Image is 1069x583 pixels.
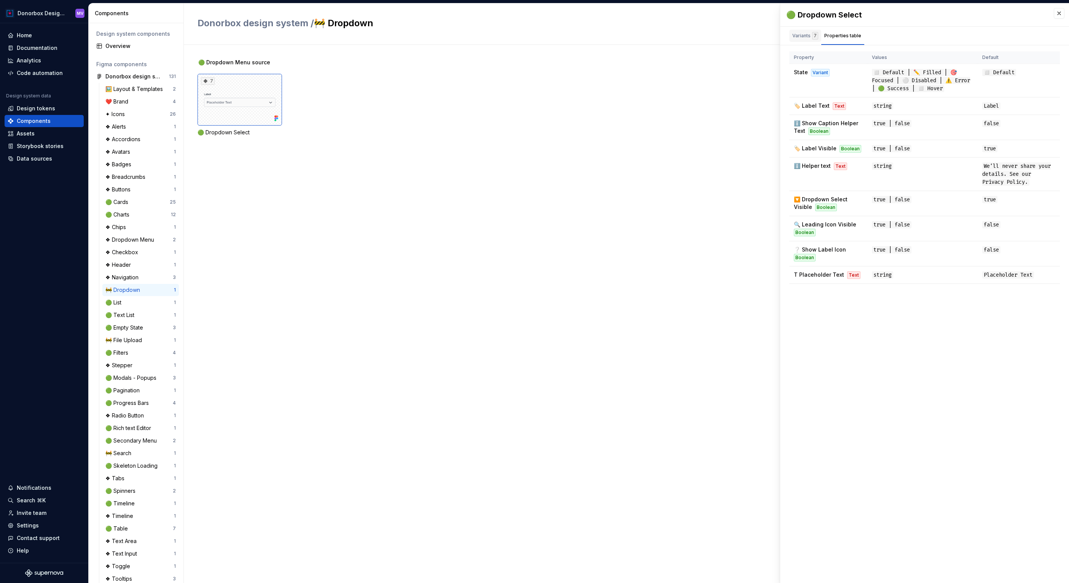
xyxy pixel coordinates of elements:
[794,69,808,75] span: State
[105,299,124,306] div: 🟢 List
[17,117,51,125] div: Components
[105,475,127,482] div: ❖ Tabs
[174,463,176,469] div: 1
[102,108,179,120] a: ✦ Icons26
[102,221,179,233] a: ❖ Chips1
[174,500,176,507] div: 1
[174,413,176,419] div: 1
[102,96,179,108] a: ❤️ Brand4
[2,5,87,21] button: Donorbox Design SystemMV
[102,548,179,560] a: ❖ Text Input1
[174,450,176,456] div: 1
[794,229,816,236] div: Boolean
[105,198,131,206] div: 🟢 Cards
[794,196,848,210] span: 🔽 Dropdown Select Visible
[5,29,84,41] a: Home
[17,142,64,150] div: Storybook stories
[794,162,831,169] span: ℹ️ Helper text
[5,482,84,494] button: Notifications
[5,54,84,67] a: Analytics
[17,509,46,517] div: Invite team
[95,10,180,17] div: Components
[17,547,29,554] div: Help
[17,497,46,504] div: Search ⌘K
[105,42,176,50] div: Overview
[105,161,134,168] div: ❖ Badges
[173,526,176,532] div: 7
[102,171,179,183] a: ❖ Breadcrumbs1
[96,30,176,38] div: Design system components
[169,73,176,80] div: 131
[174,287,176,293] div: 1
[5,9,14,18] img: 17077652-375b-4f2c-92b0-528c72b71ea0.png
[982,145,997,152] span: true
[102,359,179,371] a: ❖ Stepper1
[789,51,867,64] th: Property
[982,162,1051,186] span: We’ll never share your details. See our Privacy Policy.
[105,223,129,231] div: ❖ Chips
[105,311,137,319] div: 🟢 Text List
[173,237,176,243] div: 2
[198,129,282,136] div: 🟢 Dropdown Select
[17,130,35,137] div: Assets
[6,93,51,99] div: Design system data
[105,525,131,532] div: 🟢 Table
[171,212,176,218] div: 12
[198,18,314,29] span: Donorbox design system /
[173,375,176,381] div: 3
[102,309,179,321] a: 🟢 Text List1
[102,196,179,208] a: 🟢 Cards25
[812,32,818,40] div: 7
[102,121,179,133] a: ❖ Alerts1
[872,145,911,152] span: true | false
[93,40,179,52] a: Overview
[17,484,51,492] div: Notifications
[102,158,179,170] a: ❖ Badges1
[794,120,858,134] span: ℹ️ Show Caption Helper Text
[5,115,84,127] a: Components
[102,284,179,296] a: 🚧 Dropdown1
[105,550,140,558] div: ❖ Text Input
[102,409,179,422] a: ❖ Radio Button1
[105,98,131,105] div: ❤️ Brand
[174,149,176,155] div: 1
[198,74,282,136] div: 7🟢 Dropdown Select
[982,69,1016,76] span: ◻️ Default
[102,296,179,309] a: 🟢 List1
[847,271,860,279] div: Text
[17,155,52,162] div: Data sources
[174,513,176,519] div: 1
[102,234,179,246] a: ❖ Dropdown Menu2
[174,136,176,142] div: 1
[102,384,179,397] a: 🟢 Pagination1
[174,538,176,544] div: 1
[174,362,176,368] div: 1
[105,173,148,181] div: ❖ Breadcrumbs
[833,102,846,110] div: Text
[792,32,818,40] div: Variants
[170,199,176,205] div: 25
[174,312,176,318] div: 1
[198,17,842,29] h2: 🚧 Dropdown
[102,246,179,258] a: ❖ Checkbox1
[173,488,176,494] div: 2
[867,51,978,64] th: Values
[105,211,132,218] div: 🟢 Charts
[982,102,1000,110] span: Label
[102,183,179,196] a: ❖ Buttons1
[872,196,911,203] span: true | false
[102,146,179,158] a: ❖ Avatars1
[105,562,133,570] div: ❖ Toggle
[105,148,133,156] div: ❖ Avatars
[17,57,41,64] div: Analytics
[872,120,911,127] span: true | false
[173,99,176,105] div: 4
[102,460,179,472] a: 🟢 Skeleton Loading1
[102,322,179,334] a: 🟢 Empty State3
[102,472,179,484] a: ❖ Tabs1
[105,424,154,432] div: 🟢 Rich text Editor
[105,374,159,382] div: 🟢 Modals - Popups
[198,59,270,66] span: 🟢 Dropdown Menu source
[102,271,179,284] a: ❖ Navigation3
[173,400,176,406] div: 4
